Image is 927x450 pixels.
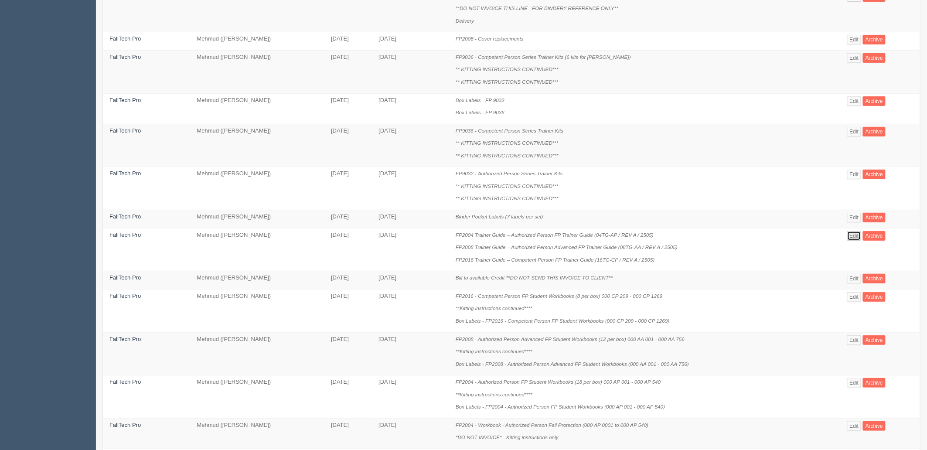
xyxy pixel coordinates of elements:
td: [DATE] [372,418,449,449]
td: [DATE] [324,289,372,332]
td: [DATE] [372,289,449,332]
a: FallTech Pro [109,232,141,238]
td: Mehmud ([PERSON_NAME]) [191,418,325,449]
a: FallTech Pro [109,170,141,177]
i: FP2004 - Workbook - Authorized Person Fall Protection (000 AP 0001 to 000 AP 540) [456,422,648,428]
td: [DATE] [324,332,372,375]
td: [DATE] [372,375,449,419]
td: [DATE] [372,228,449,271]
i: **Kitting instructions continued**** [456,348,532,354]
td: [DATE] [324,32,372,51]
a: FallTech Pro [109,213,141,220]
td: Mehmud ([PERSON_NAME]) [191,167,325,210]
i: Delivery [456,18,474,24]
td: Mehmud ([PERSON_NAME]) [191,375,325,419]
i: ** KITTING INSTRUCTIONS CONTINUED*** [456,183,559,189]
td: Mehmud ([PERSON_NAME]) [191,289,325,332]
td: Mehmud ([PERSON_NAME]) [191,332,325,375]
td: [DATE] [324,210,372,228]
td: [DATE] [372,210,449,228]
a: Archive [863,127,886,136]
i: **DO NOT INVOICE THIS LINE - FOR BINDERY REFERENCE ONLY** [456,5,618,11]
a: Edit [847,170,862,179]
td: [DATE] [324,50,372,93]
a: Archive [863,96,886,106]
a: Edit [847,378,862,388]
a: Archive [863,421,886,431]
td: [DATE] [372,32,449,51]
a: FallTech Pro [109,35,141,42]
i: FP9032 - Authorized Person Series Trainer Kits [456,170,563,176]
a: FallTech Pro [109,378,141,385]
a: Archive [863,231,886,241]
td: [DATE] [372,50,449,93]
a: Edit [847,53,862,63]
td: [DATE] [324,124,372,167]
i: FP9036 - Competent Person Series Trainer Kits (6 kits for [PERSON_NAME]) [456,54,631,60]
td: [DATE] [372,332,449,375]
td: [DATE] [324,418,372,449]
i: FP2004 Trainer Guide – Authorized Person FP Trainer Guide (04TG-AP / REV A / 2505) [456,232,654,238]
a: FallTech Pro [109,422,141,428]
td: Mehmud ([PERSON_NAME]) [191,93,325,124]
i: Box Labels - FP2004 - Authorized Person FP Student Workbooks (000 AP 001 - 000 AP 540) [456,404,665,409]
a: Archive [863,292,886,302]
td: Mehmud ([PERSON_NAME]) [191,32,325,51]
i: Box Labels - FP2008 - Authorized Person Advanced FP Student Workbooks (000 AA 001 - 000 AA 756) [456,361,689,367]
a: Archive [863,274,886,283]
td: [DATE] [372,124,449,167]
a: Archive [863,170,886,179]
i: FP2008 - Cover replacements [456,36,524,41]
a: Archive [863,335,886,345]
a: Edit [847,292,862,302]
td: [DATE] [324,271,372,290]
i: ** KITTING INSTRUCTIONS CONTINUED*** [456,66,559,72]
i: ** KITTING INSTRUCTIONS CONTINUED*** [456,79,559,85]
td: [DATE] [324,228,372,271]
td: Mehmud ([PERSON_NAME]) [191,210,325,228]
td: Mehmud ([PERSON_NAME]) [191,50,325,93]
a: Archive [863,35,886,44]
a: FallTech Pro [109,54,141,60]
a: Edit [847,231,862,241]
a: Edit [847,421,862,431]
i: ** KITTING INSTRUCTIONS CONTINUED*** [456,195,559,201]
a: FallTech Pro [109,336,141,342]
td: [DATE] [372,271,449,290]
i: FP9036 - Competent Person Series Trainer Kits [456,128,563,133]
a: Archive [863,378,886,388]
td: [DATE] [324,375,372,419]
a: FallTech Pro [109,97,141,103]
a: Archive [863,53,886,63]
a: Edit [847,96,862,106]
i: **Kitting instructions continued**** [456,392,532,397]
i: FP2008 Trainer Guide – Authorized Person Advanced FP Trainer Guide (08TG-AA / REV A / 2505) [456,244,678,250]
i: FP2016 Trainer Guide – Competent Person FP Trainer Guide (16TG-CP / REV A / 2505) [456,257,654,262]
a: Edit [847,35,862,44]
i: ** KITTING INSTRUCTIONS CONTINUED*** [456,153,559,158]
i: Bill to available Credit **DO NOT SEND THIS INVOICE TO CLIENT** [456,275,613,280]
i: Box Labels - FP 9036 [456,109,504,115]
i: Binder Pocket Labels (7 labels per set) [456,214,543,219]
a: Edit [847,127,862,136]
i: ** KITTING INSTRUCTIONS CONTINUED*** [456,140,559,146]
i: FP2004 - Authorized Person FP Student Workbooks (18 per box) 000 AP 001 - 000 AP 540 [456,379,661,385]
a: FallTech Pro [109,293,141,299]
td: [DATE] [372,93,449,124]
td: Mehmud ([PERSON_NAME]) [191,124,325,167]
a: Edit [847,213,862,222]
a: Archive [863,213,886,222]
td: Mehmud ([PERSON_NAME]) [191,271,325,290]
td: [DATE] [372,167,449,210]
td: [DATE] [324,167,372,210]
td: Mehmud ([PERSON_NAME]) [191,228,325,271]
i: *DO NOT INVOICE* - Kitting instructions only [456,434,559,440]
a: Edit [847,335,862,345]
i: FP2016 - Competent Person FP Student Workbooks (8 per box) 000 CP 209 - 000 CP 1269 [456,293,662,299]
i: Box Labels - FP2016 - Competent Person FP Student Workbooks (000 CP 209 - 000 CP 1269) [456,318,669,324]
i: FP2008 - Authorized Person Advanced FP Student Workbooks (12 per box) 000 AA 001 - 000 AA 756 [456,336,685,342]
a: FallTech Pro [109,127,141,134]
i: Box Labels - FP 9032 [456,97,504,103]
a: Edit [847,274,862,283]
a: FallTech Pro [109,274,141,281]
